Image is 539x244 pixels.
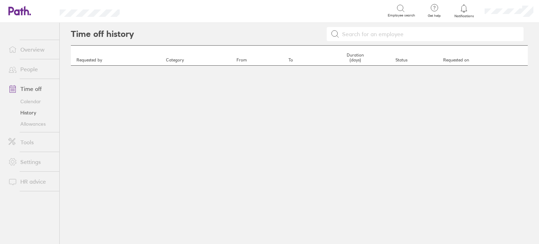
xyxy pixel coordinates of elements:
[3,62,59,76] a: People
[3,174,59,189] a: HR advice
[3,118,59,130] a: Allowances
[390,46,438,66] th: Status
[3,96,59,107] a: Calendar
[321,46,390,66] th: Duration (days)
[423,14,446,18] span: Get help
[3,135,59,149] a: Tools
[231,46,283,66] th: From
[71,23,134,45] h2: Time off history
[3,107,59,118] a: History
[3,42,59,57] a: Overview
[3,82,59,96] a: Time off
[71,46,160,66] th: Requested by
[139,7,157,14] div: Search
[453,4,475,18] a: Notifications
[160,46,231,66] th: Category
[3,155,59,169] a: Settings
[339,27,519,41] input: Search for an employee
[438,46,528,66] th: Requested on
[388,13,415,18] span: Employee search
[283,46,321,66] th: To
[453,14,475,18] span: Notifications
